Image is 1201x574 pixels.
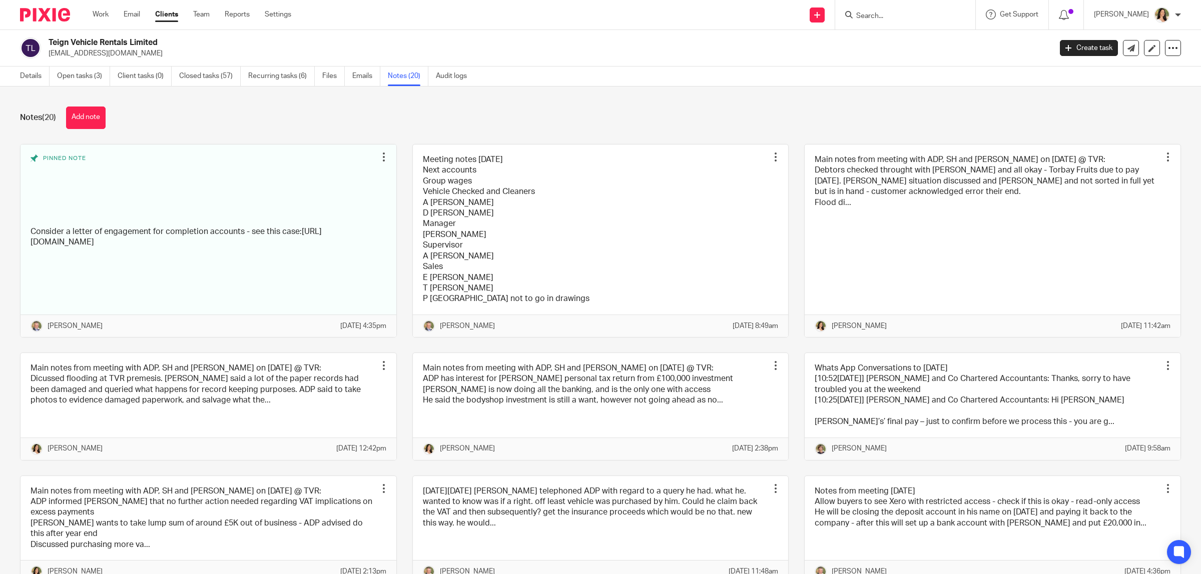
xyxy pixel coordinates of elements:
[352,66,380,86] a: Emails
[20,66,50,86] a: Details
[248,66,315,86] a: Recurring tasks (6)
[49,37,846,48] h2: Teign Vehicle Rentals Limited
[20,8,70,21] img: Pixie
[733,321,778,331] p: [DATE] 8:49am
[179,66,241,86] a: Closed tasks (57)
[732,443,778,453] p: [DATE] 2:38pm
[1094,9,1149,19] p: [PERSON_NAME]
[48,443,103,453] p: [PERSON_NAME]
[423,320,435,332] img: High%20Res%20Andrew%20Price%20Accountants_Poppy%20Jakes%20photography-1109.jpg
[49,48,1045,58] p: [EMAIL_ADDRESS][DOMAIN_NAME]
[193,9,210,19] a: Team
[388,66,428,86] a: Notes (20)
[31,154,376,219] div: Pinned note
[832,443,887,453] p: [PERSON_NAME]
[42,113,56,121] span: (20)
[336,443,386,453] p: [DATE] 12:42pm
[57,66,110,86] a: Open tasks (3)
[1125,443,1170,453] p: [DATE] 9:58am
[1154,7,1170,23] img: High%20Res%20Andrew%20Price%20Accountants_Poppy%20Jakes%20photography-1153.jpg
[31,443,43,455] img: High%20Res%20Andrew%20Price%20Accountants_Poppy%20Jakes%20photography-1153.jpg
[31,320,43,332] img: High%20Res%20Andrew%20Price%20Accountants_Poppy%20Jakes%20photography-1109.jpg
[1121,321,1170,331] p: [DATE] 11:42am
[322,66,345,86] a: Files
[124,9,140,19] a: Email
[340,321,386,331] p: [DATE] 4:35pm
[225,9,250,19] a: Reports
[832,321,887,331] p: [PERSON_NAME]
[265,9,291,19] a: Settings
[93,9,109,19] a: Work
[815,320,827,332] img: High%20Res%20Andrew%20Price%20Accountants_Poppy%20Jakes%20photography-1153.jpg
[440,443,495,453] p: [PERSON_NAME]
[440,321,495,331] p: [PERSON_NAME]
[855,12,945,21] input: Search
[118,66,172,86] a: Client tasks (0)
[815,443,827,455] img: High%20Res%20Andrew%20Price%20Accountants_Poppy%20Jakes%20photography-1142.jpg
[1000,11,1038,18] span: Get Support
[66,106,106,129] button: Add note
[155,9,178,19] a: Clients
[436,66,474,86] a: Audit logs
[48,321,103,331] p: [PERSON_NAME]
[423,443,435,455] img: High%20Res%20Andrew%20Price%20Accountants_Poppy%20Jakes%20photography-1153.jpg
[20,37,41,58] img: svg%3E
[1060,40,1118,56] a: Create task
[20,112,56,123] h1: Notes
